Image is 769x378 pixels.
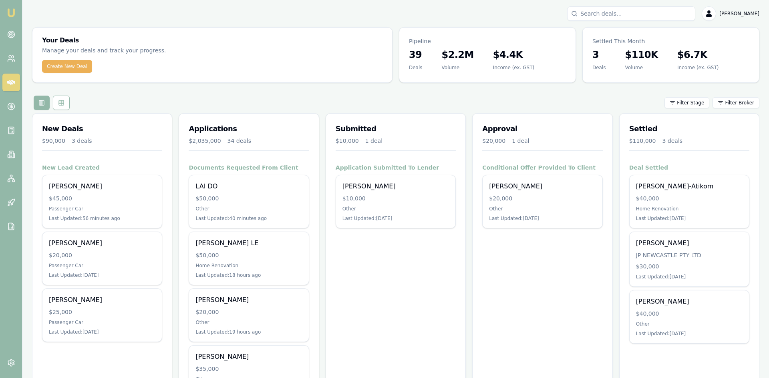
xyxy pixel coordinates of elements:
div: [PERSON_NAME] [49,295,155,305]
div: Income (ex. GST) [493,64,534,71]
input: Search deals [567,6,695,21]
h3: 3 [592,48,606,61]
div: $30,000 [636,262,743,270]
div: 1 deal [512,137,529,145]
h3: 39 [409,48,423,61]
h3: Submitted [336,123,456,134]
p: Manage your deals and track your progress. [42,46,247,55]
div: [PERSON_NAME] [49,238,155,248]
div: Last Updated: 40 minutes ago [195,215,302,222]
div: [PERSON_NAME] [636,238,743,248]
div: $10,000 [342,194,449,202]
div: [PERSON_NAME] [195,295,302,305]
div: $20,000 [195,308,302,316]
div: [PERSON_NAME] [636,297,743,306]
div: Other [342,206,449,212]
div: $2,035,000 [189,137,221,145]
div: $50,000 [195,194,302,202]
div: Last Updated: 18 hours ago [195,272,302,278]
div: Passenger Car [49,319,155,326]
span: [PERSON_NAME] [719,10,759,17]
div: [PERSON_NAME] [49,182,155,191]
div: [PERSON_NAME]-Atikom [636,182,743,191]
div: Last Updated: [DATE] [636,215,743,222]
h3: New Deals [42,123,162,134]
h3: $4.4K [493,48,534,61]
div: Last Updated: [DATE] [489,215,596,222]
div: Volume [442,64,474,71]
div: 3 deals [662,137,682,145]
h3: Your Deals [42,37,382,44]
h3: Applications [189,123,309,134]
div: Volume [625,64,658,71]
div: $20,000 [482,137,505,145]
div: Last Updated: 19 hours ago [195,329,302,335]
div: 34 deals [227,137,252,145]
div: Passenger Car [49,262,155,269]
h3: $6.7K [677,48,719,61]
div: $45,000 [49,194,155,202]
div: $40,000 [636,194,743,202]
div: $40,000 [636,310,743,318]
div: $50,000 [195,251,302,259]
button: Create New Deal [42,60,92,73]
div: Last Updated: [DATE] [342,215,449,222]
div: $10,000 [336,137,359,145]
span: Filter Stage [677,100,704,106]
div: Other [489,206,596,212]
div: Other [636,321,743,327]
div: Deals [592,64,606,71]
div: $35,000 [195,365,302,373]
h3: $2.2M [442,48,474,61]
div: Income (ex. GST) [677,64,719,71]
div: [PERSON_NAME] [489,182,596,191]
h3: $110K [625,48,658,61]
span: Filter Broker [725,100,754,106]
div: LAI DO [195,182,302,191]
div: Last Updated: [DATE] [636,274,743,280]
div: Home Renovation [195,262,302,269]
img: emu-icon-u.png [6,8,16,18]
button: Filter Broker [713,97,759,108]
h4: New Lead Created [42,164,162,172]
div: 3 deals [72,137,92,145]
div: Passenger Car [49,206,155,212]
div: Last Updated: 56 minutes ago [49,215,155,222]
h4: Deal Settled [629,164,749,172]
div: Other [195,206,302,212]
h4: Conditional Offer Provided To Client [482,164,602,172]
h4: Documents Requested From Client [189,164,309,172]
h3: Settled [629,123,749,134]
div: Deals [409,64,423,71]
div: $20,000 [489,194,596,202]
div: Last Updated: [DATE] [49,329,155,335]
div: $25,000 [49,308,155,316]
div: $110,000 [629,137,656,145]
p: Pipeline [409,37,566,45]
div: $20,000 [49,251,155,259]
div: Last Updated: [DATE] [636,330,743,337]
div: JP NEWCASTLE PTY LTD [636,251,743,259]
h3: Approval [482,123,602,134]
div: [PERSON_NAME] [342,182,449,191]
div: Other [195,319,302,326]
button: Filter Stage [664,97,709,108]
div: Last Updated: [DATE] [49,272,155,278]
div: [PERSON_NAME] LE [195,238,302,248]
div: Home Renovation [636,206,743,212]
h4: Application Submitted To Lender [336,164,456,172]
div: 1 deal [365,137,382,145]
div: $90,000 [42,137,65,145]
p: Settled This Month [592,37,749,45]
div: [PERSON_NAME] [195,352,302,362]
